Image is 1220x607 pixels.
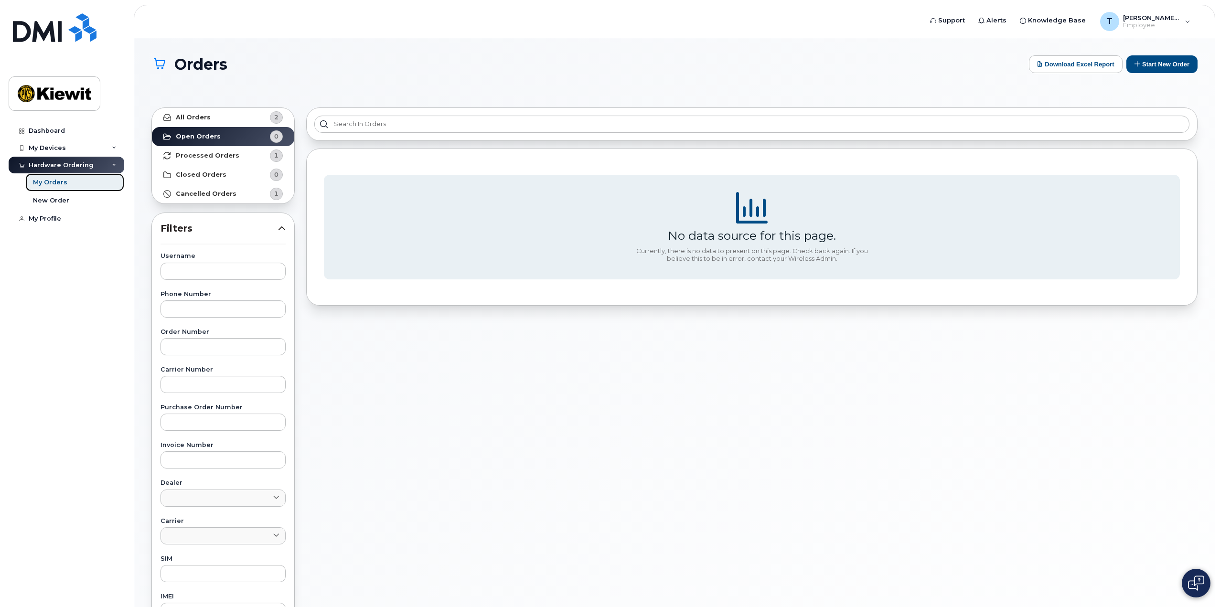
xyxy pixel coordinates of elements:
label: Carrier [161,518,286,524]
label: Purchase Order Number [161,405,286,411]
strong: Processed Orders [176,152,239,160]
a: Closed Orders0 [152,165,294,184]
img: Open chat [1188,575,1204,591]
button: Start New Order [1126,55,1198,73]
strong: Closed Orders [176,171,226,179]
strong: Open Orders [176,133,221,140]
span: 1 [274,151,278,160]
span: Orders [174,56,227,73]
span: 1 [274,189,278,198]
label: Phone Number [161,291,286,298]
a: Open Orders0 [152,127,294,146]
span: 2 [274,113,278,122]
span: Filters [161,222,278,235]
label: Carrier Number [161,367,286,373]
label: Order Number [161,329,286,335]
strong: Cancelled Orders [176,190,236,198]
button: Download Excel Report [1029,55,1123,73]
label: Dealer [161,480,286,486]
a: Cancelled Orders1 [152,184,294,203]
span: 0 [274,170,278,179]
label: SIM [161,556,286,562]
div: Currently, there is no data to present on this page. Check back again. If you believe this to be ... [632,247,871,262]
strong: All Orders [176,114,211,121]
label: Username [161,253,286,259]
input: Search in orders [314,116,1189,133]
a: Processed Orders1 [152,146,294,165]
label: Invoice Number [161,442,286,448]
a: All Orders2 [152,108,294,127]
span: 0 [274,132,278,141]
div: No data source for this page. [668,228,836,243]
label: IMEI [161,594,286,600]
